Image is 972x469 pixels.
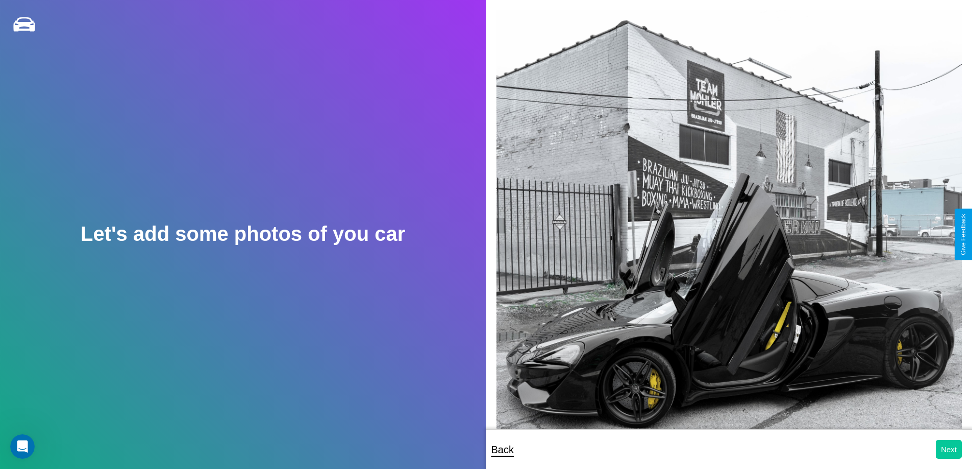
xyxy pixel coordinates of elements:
[936,440,962,459] button: Next
[496,10,962,448] img: posted
[491,440,514,459] p: Back
[81,223,405,245] h2: Let's add some photos of you car
[10,434,35,459] iframe: Intercom live chat
[960,214,967,255] div: Give Feedback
